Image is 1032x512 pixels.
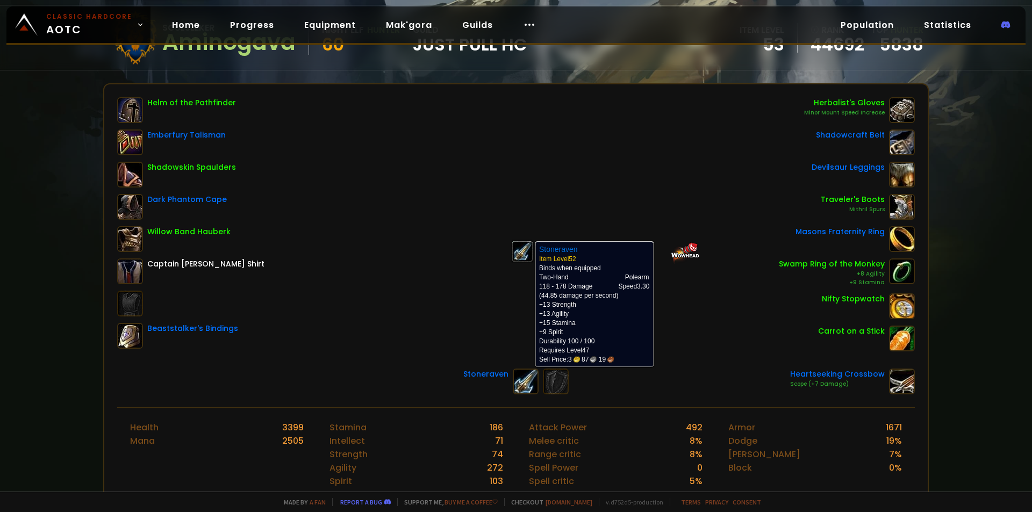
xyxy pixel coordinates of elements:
div: Agility [329,461,356,474]
span: Polearm [625,273,649,281]
img: item-9533 [889,226,915,252]
div: Traveler's Boots [821,194,885,205]
div: 492 [686,421,703,434]
div: Spell Power [529,461,578,474]
div: Shadowcraft Belt [816,129,885,141]
div: Attack Power [529,421,587,434]
div: 5 % [690,474,703,488]
a: [DOMAIN_NAME] [546,498,592,506]
div: Intellect [329,434,365,448]
span: +9 Spirit [539,328,563,336]
a: a fan [310,498,326,506]
div: 8 % [690,434,703,448]
div: Spell critic [529,474,574,488]
span: Made by [277,498,326,506]
span: 118 - 178 Damage [539,283,592,290]
a: Statistics [915,14,980,36]
div: Minor Mount Speed Increase [804,109,885,117]
div: Mithril Spurs [821,205,885,214]
div: Helm of the Pathfinder [147,97,236,109]
div: 8 % [690,448,703,461]
div: Devilsaur Leggings [812,162,885,173]
img: item-11122 [889,326,915,351]
div: 272 [487,461,503,474]
div: Sell Price: [539,355,649,364]
a: Consent [733,498,761,506]
span: Support me, [397,498,498,506]
span: 19 [599,355,614,364]
span: v. d752d5 - production [599,498,663,506]
div: 71 [495,434,503,448]
div: Nifty Stopwatch [822,293,885,305]
span: 87 [582,355,597,364]
a: Buy me a coffee [445,498,498,506]
img: item-12015 [889,258,915,284]
div: Dodge [728,434,757,448]
div: Health [130,421,159,434]
img: item-21317 [117,97,143,123]
div: Armor [728,421,755,434]
div: 0 [697,461,703,474]
div: Swamp Ring of the Monkey [779,258,885,270]
span: 3 [568,355,580,364]
small: Classic Hardcore [46,12,132,21]
td: Requires Level 47 [539,346,649,364]
div: +9 Stamina [779,278,885,287]
div: Stamina [329,421,367,434]
div: Heartseeking Crossbow [790,369,885,380]
div: 103 [490,474,503,488]
span: +13 Strength [539,301,576,308]
img: item-15787 [117,226,143,252]
div: [PERSON_NAME] [728,448,800,461]
div: Captain [PERSON_NAME] Shirt [147,258,264,270]
span: +13 Agility [539,310,569,318]
img: item-15822 [117,162,143,188]
td: Two-Hand [539,273,580,282]
a: Equipment [296,14,364,36]
div: Dark Phantom Cape [147,194,227,205]
div: 19 % [886,434,902,448]
div: 1671 [886,421,902,434]
img: item-3342 [117,258,143,284]
div: Carrot on a Stick [818,326,885,337]
a: Population [832,14,902,36]
img: item-2820 [889,293,915,319]
img: item-15062 [889,162,915,188]
div: 3399 [282,421,304,434]
img: item-12929 [117,129,143,155]
div: Aminogava [162,34,296,51]
div: Shadowskin Spaulders [147,162,236,173]
div: 0 % [889,461,902,474]
div: Range critic [529,448,581,461]
a: Report a bug [340,498,382,506]
img: item-13040 [889,369,915,394]
div: Beaststalker's Bindings [147,323,238,334]
div: Willow Band Hauberk [147,226,231,237]
a: Privacy [705,498,728,506]
a: Home [163,14,209,36]
div: Strength [329,448,368,461]
a: Terms [681,498,701,506]
div: 74 [492,448,503,461]
div: +8 Agility [779,270,885,278]
div: Block [728,461,752,474]
b: Stoneraven [539,245,578,254]
a: 44692 [811,37,864,53]
div: Spirit [329,474,352,488]
img: item-16713 [889,129,915,155]
img: item-13122 [117,194,143,220]
div: Melee critic [529,434,579,448]
a: Progress [221,14,283,36]
span: Just Pull HC [413,37,527,53]
div: Scope (+7 Damage) [790,380,885,388]
div: Emberfury Talisman [147,129,226,141]
div: Stoneraven [463,369,508,380]
a: Mak'gora [377,14,441,36]
span: +15 Stamina [539,319,576,327]
div: Masons Fraternity Ring [795,226,885,237]
span: AOTC [46,12,132,38]
th: Speed 3.30 [592,282,649,291]
a: Classic HardcoreAOTC [6,6,150,43]
img: item-7349 [889,97,915,123]
a: Guilds [454,14,501,36]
